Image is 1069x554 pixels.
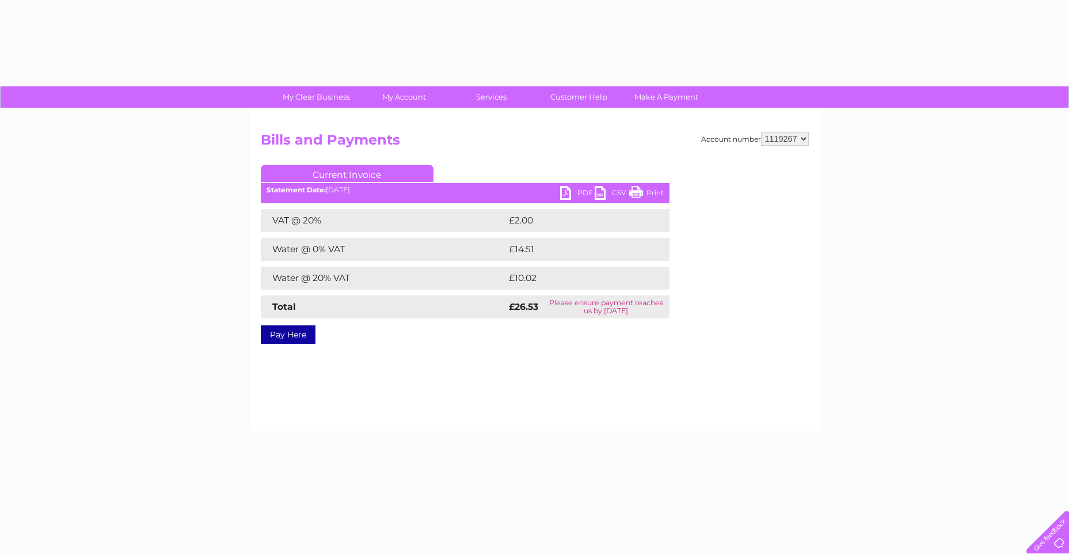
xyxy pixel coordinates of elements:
a: Services [444,86,539,108]
a: Customer Help [531,86,626,108]
td: £2.00 [506,209,643,232]
a: Current Invoice [261,165,433,182]
a: PDF [560,186,595,203]
div: [DATE] [261,186,669,194]
td: VAT @ 20% [261,209,506,232]
a: CSV [595,186,629,203]
a: My Account [356,86,451,108]
a: Pay Here [261,325,315,344]
h2: Bills and Payments [261,132,809,154]
td: £14.51 [506,238,644,261]
a: Print [629,186,664,203]
td: Please ensure payment reaches us by [DATE] [543,295,669,318]
a: My Clear Business [269,86,364,108]
strong: Total [272,301,296,312]
a: Make A Payment [619,86,714,108]
td: Water @ 20% VAT [261,267,506,290]
td: Water @ 0% VAT [261,238,506,261]
td: £10.02 [506,267,645,290]
div: Account number [701,132,809,146]
strong: £26.53 [509,301,538,312]
b: Statement Date: [267,185,326,194]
